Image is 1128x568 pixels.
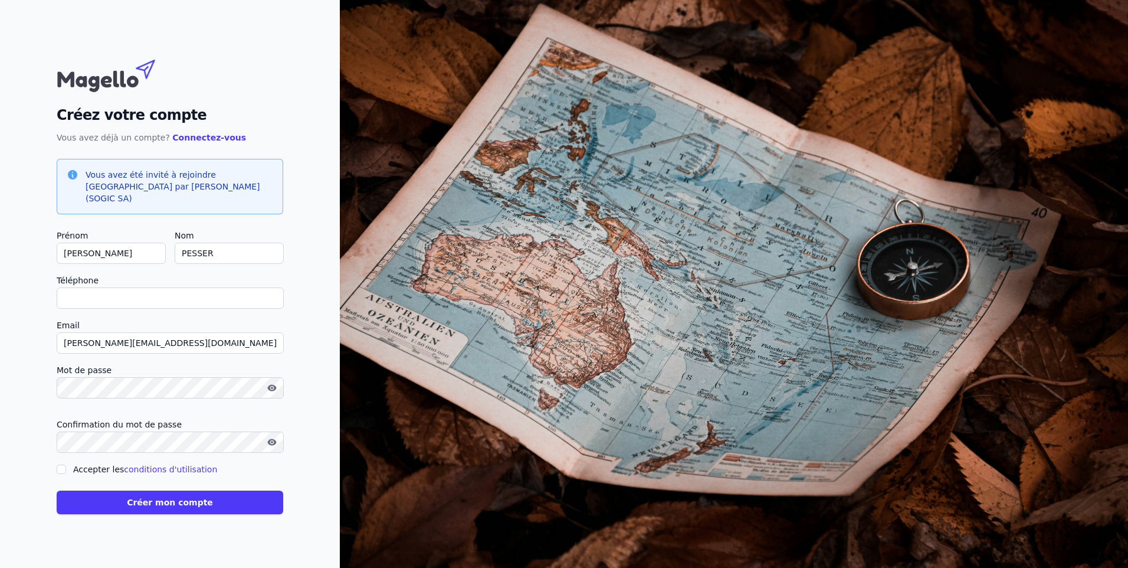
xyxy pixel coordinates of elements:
label: Confirmation du mot de passe [57,417,283,432]
label: Email [57,318,283,332]
a: Connectez-vous [172,133,246,142]
label: Accepter les [73,465,217,474]
label: Mot de passe [57,363,283,377]
label: Prénom [57,228,165,243]
button: Créer mon compte [57,491,283,514]
p: Vous avez déjà un compte? [57,130,283,145]
img: Magello [57,54,181,95]
label: Téléphone [57,273,283,288]
label: Nom [175,228,283,243]
a: conditions d'utilisation [124,465,217,474]
h3: Vous avez été invité à rejoindre [GEOGRAPHIC_DATA] par [PERSON_NAME] (SOGIC SA) [86,169,273,204]
h2: Créez votre compte [57,105,283,126]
